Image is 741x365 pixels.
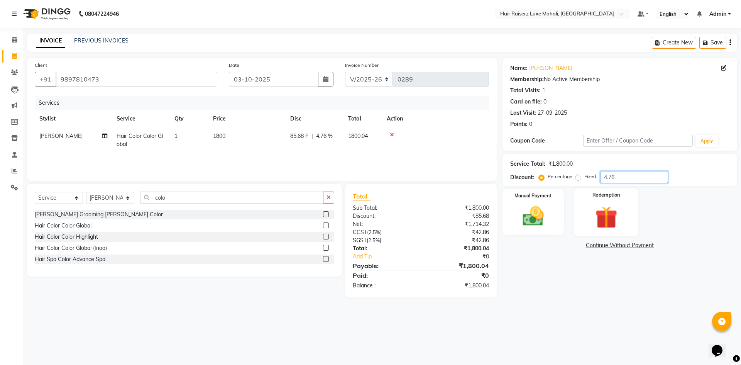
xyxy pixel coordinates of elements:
[696,135,718,147] button: Apply
[347,282,421,290] div: Balance :
[208,110,286,127] th: Price
[35,255,105,263] div: Hair Spa Color Advance Spa
[35,62,47,69] label: Client
[112,110,170,127] th: Service
[353,229,367,236] span: CGST
[709,334,733,357] iframe: chat widget
[421,244,494,253] div: ₹1,800.04
[369,229,380,235] span: 2.5%
[347,244,421,253] div: Total:
[347,204,421,212] div: Sub Total:
[510,75,544,83] div: Membership:
[347,261,421,270] div: Payable:
[348,132,368,139] span: 1800.04
[421,236,494,244] div: ₹42.86
[345,62,379,69] label: Invoice Number
[347,253,433,261] a: Add Tip
[290,132,308,140] span: 85.68 F
[347,271,421,280] div: Paid:
[510,137,583,145] div: Coupon Code
[347,236,421,244] div: ( )
[36,96,495,110] div: Services
[529,64,572,72] a: [PERSON_NAME]
[39,132,83,139] span: [PERSON_NAME]
[510,64,528,72] div: Name:
[368,237,380,243] span: 2.5%
[35,72,56,87] button: +91
[510,109,536,117] div: Last Visit:
[504,241,736,250] a: Continue Without Payment
[35,233,98,241] div: Hair Color Color Highlight
[229,62,239,69] label: Date
[510,160,545,168] div: Service Total:
[311,132,313,140] span: |
[174,132,178,139] span: 1
[542,87,545,95] div: 1
[421,212,494,220] div: ₹85.68
[510,75,729,83] div: No Active Membership
[117,132,163,148] span: Hair Color Color Global
[353,237,367,244] span: SGST
[543,98,546,106] div: 0
[353,192,370,200] span: Total
[652,37,696,49] button: Create New
[74,37,129,44] a: PREVIOUS INVOICES
[548,160,573,168] div: ₹1,800.00
[699,37,726,49] button: Save
[510,173,534,182] div: Discount:
[548,173,572,180] label: Percentage
[170,110,208,127] th: Qty
[140,192,323,204] input: Search or Scan
[510,98,542,106] div: Card on file:
[421,228,494,236] div: ₹42.86
[382,110,489,127] th: Action
[592,192,620,199] label: Redemption
[343,110,382,127] th: Total
[35,244,107,252] div: Hair Color Color Global (Inoa)
[516,204,551,229] img: _cash.svg
[347,220,421,228] div: Net:
[538,109,567,117] div: 27-09-2025
[347,228,421,236] div: ( )
[85,3,119,25] b: 08047224946
[421,282,494,290] div: ₹1,800.04
[421,220,494,228] div: ₹1,714.32
[213,132,225,139] span: 1800
[588,204,624,231] img: _gift.svg
[421,261,494,270] div: ₹1,800.04
[433,253,494,261] div: ₹0
[316,132,333,140] span: 4.76 %
[35,110,112,127] th: Stylist
[421,271,494,280] div: ₹0
[56,72,217,87] input: Search by Name/Mobile/Email/Code
[510,120,528,128] div: Points:
[514,192,552,199] label: Manual Payment
[583,135,693,147] input: Enter Offer / Coupon Code
[36,34,65,48] a: INVOICE
[510,87,541,95] div: Total Visits:
[529,120,532,128] div: 0
[584,173,596,180] label: Fixed
[35,211,163,219] div: [PERSON_NAME] Grooming [PERSON_NAME] Color
[709,10,726,18] span: Admin
[20,3,73,25] img: logo
[35,222,91,230] div: Hair Color Color Global
[421,204,494,212] div: ₹1,800.00
[347,212,421,220] div: Discount:
[286,110,343,127] th: Disc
